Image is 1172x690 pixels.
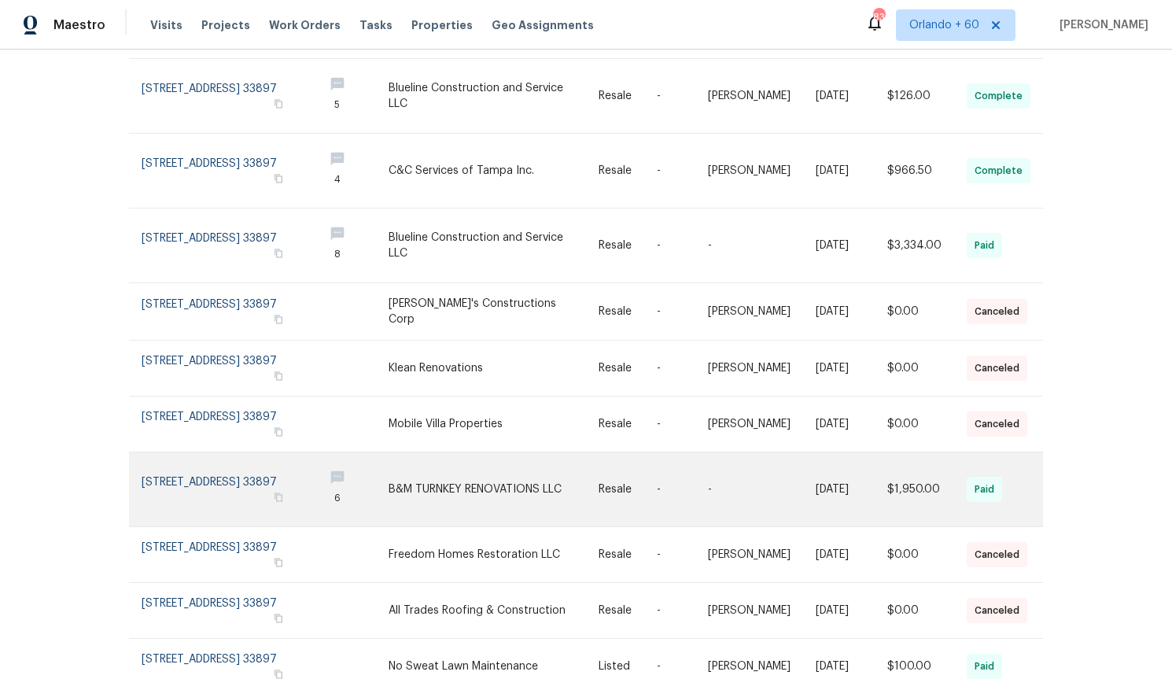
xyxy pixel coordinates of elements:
[695,397,803,452] td: [PERSON_NAME]
[376,341,586,397] td: Klean Renovations
[271,369,286,383] button: Copy Address
[376,134,586,208] td: C&C Services of Tampa Inc.
[586,527,644,583] td: Resale
[644,59,695,134] td: -
[695,527,803,583] td: [PERSON_NAME]
[644,583,695,639] td: -
[271,667,286,681] button: Copy Address
[644,208,695,283] td: -
[586,583,644,639] td: Resale
[586,59,644,134] td: Resale
[271,246,286,260] button: Copy Address
[644,527,695,583] td: -
[271,172,286,186] button: Copy Address
[586,341,644,397] td: Resale
[359,20,393,31] span: Tasks
[376,283,586,341] td: [PERSON_NAME]'s Constructions Corp
[376,452,586,527] td: B&M TURNKEY RENOVATIONS LLC
[271,312,286,327] button: Copy Address
[586,208,644,283] td: Resale
[376,208,586,283] td: Blueline Construction and Service LLC
[586,397,644,452] td: Resale
[695,208,803,283] td: -
[586,134,644,208] td: Resale
[695,283,803,341] td: [PERSON_NAME]
[695,583,803,639] td: [PERSON_NAME]
[695,59,803,134] td: [PERSON_NAME]
[695,134,803,208] td: [PERSON_NAME]
[53,17,105,33] span: Maestro
[201,17,250,33] span: Projects
[586,452,644,527] td: Resale
[586,283,644,341] td: Resale
[492,17,594,33] span: Geo Assignments
[376,59,586,134] td: Blueline Construction and Service LLC
[271,425,286,439] button: Copy Address
[271,97,286,111] button: Copy Address
[873,9,884,25] div: 830
[411,17,473,33] span: Properties
[271,555,286,570] button: Copy Address
[644,341,695,397] td: -
[271,490,286,504] button: Copy Address
[376,397,586,452] td: Mobile Villa Properties
[376,583,586,639] td: All Trades Roofing & Construction
[695,341,803,397] td: [PERSON_NAME]
[644,397,695,452] td: -
[269,17,341,33] span: Work Orders
[644,452,695,527] td: -
[695,452,803,527] td: -
[644,134,695,208] td: -
[271,611,286,625] button: Copy Address
[644,283,695,341] td: -
[1053,17,1148,33] span: [PERSON_NAME]
[909,17,979,33] span: Orlando + 60
[150,17,182,33] span: Visits
[376,527,586,583] td: Freedom Homes Restoration LLC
